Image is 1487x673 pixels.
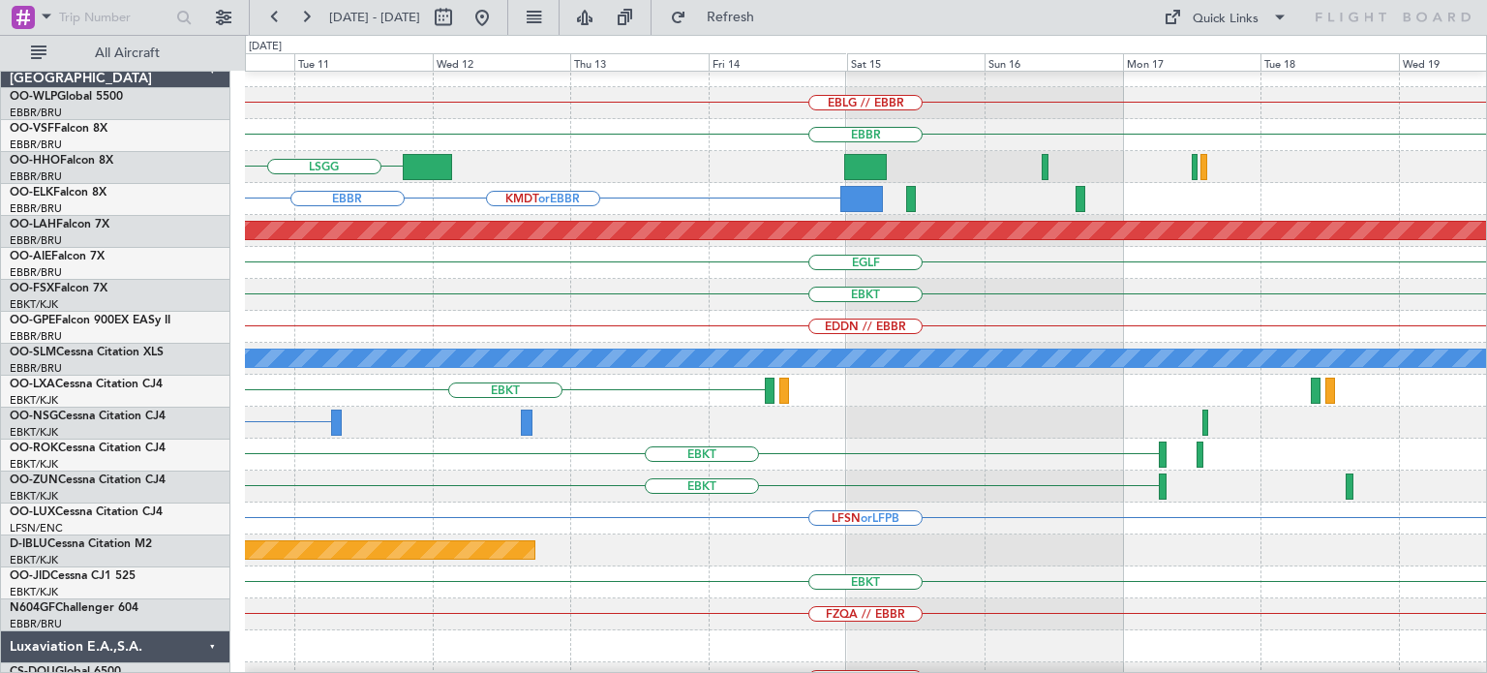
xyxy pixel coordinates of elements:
span: OO-ROK [10,443,58,454]
span: Refresh [690,11,772,24]
a: EBBR/BRU [10,138,62,152]
a: EBBR/BRU [10,265,62,280]
div: Sat 15 [847,53,986,71]
a: EBKT/KJK [10,457,58,472]
a: OO-NSGCessna Citation CJ4 [10,411,166,422]
span: OO-HHO [10,155,60,167]
a: EBKT/KJK [10,585,58,599]
span: [DATE] - [DATE] [329,9,420,26]
div: Mon 17 [1123,53,1261,71]
a: EBBR/BRU [10,106,62,120]
span: OO-FSX [10,283,54,294]
a: EBBR/BRU [10,329,62,344]
a: OO-GPEFalcon 900EX EASy II [10,315,170,326]
span: OO-AIE [10,251,51,262]
span: OO-JID [10,570,50,582]
a: OO-JIDCessna CJ1 525 [10,570,136,582]
a: OO-FSXFalcon 7X [10,283,107,294]
div: Tue 11 [294,53,433,71]
span: OO-LXA [10,379,55,390]
span: OO-SLM [10,347,56,358]
span: OO-VSF [10,123,54,135]
span: OO-ZUN [10,474,58,486]
span: OO-GPE [10,315,55,326]
span: OO-ELK [10,187,53,199]
a: EBBR/BRU [10,201,62,216]
span: OO-LAH [10,219,56,230]
a: EBBR/BRU [10,169,62,184]
a: EBBR/BRU [10,233,62,248]
a: OO-VSFFalcon 8X [10,123,107,135]
a: LFSN/ENC [10,521,63,535]
a: OO-LUXCessna Citation CJ4 [10,506,163,518]
a: EBKT/KJK [10,393,58,408]
div: Fri 14 [709,53,847,71]
span: N604GF [10,602,55,614]
div: [DATE] [249,39,282,55]
span: OO-LUX [10,506,55,518]
button: Quick Links [1154,2,1297,33]
input: Trip Number [59,3,170,32]
a: OO-HHOFalcon 8X [10,155,113,167]
a: EBKT/KJK [10,297,58,312]
a: EBKT/KJK [10,553,58,567]
a: OO-LAHFalcon 7X [10,219,109,230]
a: EBKT/KJK [10,489,58,504]
a: OO-LXACessna Citation CJ4 [10,379,163,390]
a: OO-ELKFalcon 8X [10,187,106,199]
span: D-IBLU [10,538,47,550]
div: Sun 16 [985,53,1123,71]
span: OO-NSG [10,411,58,422]
a: EBBR/BRU [10,361,62,376]
a: EBBR/BRU [10,617,62,631]
a: D-IBLUCessna Citation M2 [10,538,152,550]
a: OO-WLPGlobal 5500 [10,91,123,103]
button: All Aircraft [21,38,210,69]
a: OO-ZUNCessna Citation CJ4 [10,474,166,486]
span: OO-WLP [10,91,57,103]
a: N604GFChallenger 604 [10,602,138,614]
div: Tue 18 [1260,53,1399,71]
div: Thu 13 [570,53,709,71]
div: Wed 12 [433,53,571,71]
div: Quick Links [1193,10,1259,29]
span: All Aircraft [50,46,204,60]
a: OO-AIEFalcon 7X [10,251,105,262]
a: OO-SLMCessna Citation XLS [10,347,164,358]
button: Refresh [661,2,777,33]
a: OO-ROKCessna Citation CJ4 [10,443,166,454]
a: EBKT/KJK [10,425,58,440]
